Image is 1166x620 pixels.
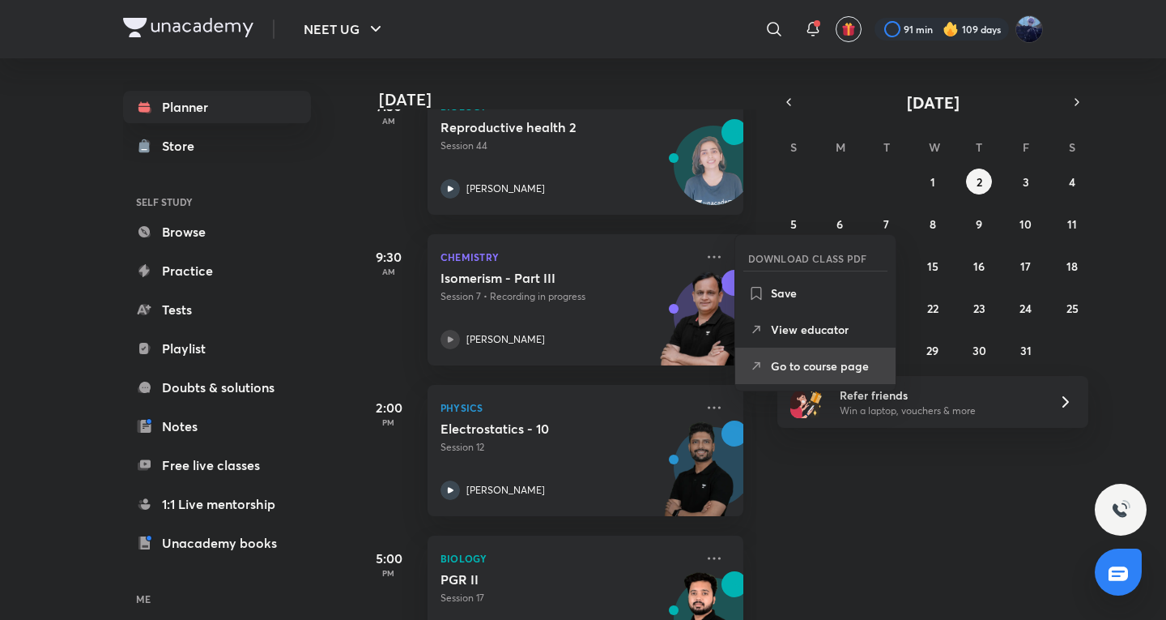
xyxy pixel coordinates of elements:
button: avatar [836,16,862,42]
p: [PERSON_NAME] [466,332,545,347]
button: October 29, 2025 [920,337,946,363]
button: October 4, 2025 [1059,169,1085,195]
abbr: October 3, 2025 [1023,174,1029,190]
button: October 10, 2025 [1013,211,1039,237]
a: Store [123,130,311,162]
p: Biology [440,549,695,568]
abbr: Monday [836,139,845,155]
a: Company Logo [123,18,253,41]
img: Kushagra Singh [1015,15,1043,43]
p: AM [356,267,421,276]
abbr: October 23, 2025 [973,301,985,316]
img: streak [943,21,959,37]
a: Doubts & solutions [123,371,311,404]
a: 1:1 Live mentorship [123,488,311,520]
a: Notes [123,410,311,443]
abbr: Wednesday [929,139,940,155]
a: Browse [123,216,311,248]
h6: Refer friends [840,387,1039,404]
h5: 5:00 [356,549,421,568]
abbr: October 25, 2025 [1066,301,1079,316]
img: unacademy [654,421,743,532]
button: October 31, 2025 [1013,337,1039,363]
p: Session 7 • Recording in progress [440,289,695,304]
img: ttu [1111,500,1130,520]
abbr: October 31, 2025 [1020,343,1032,358]
abbr: October 7, 2025 [883,216,889,232]
button: October 23, 2025 [966,295,992,321]
img: avatar [841,22,856,36]
p: View educator [771,321,883,338]
a: Tests [123,293,311,326]
a: Planner [123,91,311,123]
p: Go to course page [771,357,883,374]
button: October 18, 2025 [1059,253,1085,279]
h5: Isomerism - Part III [440,270,642,286]
button: October 5, 2025 [781,211,806,237]
abbr: October 15, 2025 [927,259,938,274]
abbr: October 11, 2025 [1067,216,1077,232]
button: October 3, 2025 [1013,169,1039,195]
img: unacademy [654,270,743,382]
abbr: October 16, 2025 [973,259,985,274]
h4: [DATE] [379,90,760,109]
abbr: October 5, 2025 [790,216,797,232]
button: October 15, 2025 [920,253,946,279]
abbr: October 30, 2025 [972,343,986,358]
button: October 7, 2025 [874,211,900,237]
h5: Electrostatics - 10 [440,421,642,437]
img: Avatar [674,135,752,212]
p: Session 17 [440,591,695,605]
p: Session 12 [440,440,695,455]
button: October 8, 2025 [920,211,946,237]
p: [PERSON_NAME] [466,182,545,196]
button: October 6, 2025 [827,211,853,237]
abbr: October 24, 2025 [1019,301,1032,316]
h5: PGR II [440,571,642,588]
div: Store [162,136,204,156]
button: October 2, 2025 [966,169,992,195]
abbr: October 22, 2025 [927,301,938,316]
abbr: October 4, 2025 [1069,174,1075,190]
a: Unacademy books [123,527,311,559]
a: Practice [123,254,311,287]
abbr: October 6, 2025 [836,216,843,232]
p: [PERSON_NAME] [466,483,545,498]
img: referral [790,386,823,418]
h6: DOWNLOAD CLASS PDF [748,251,867,266]
a: Free live classes [123,449,311,481]
abbr: October 18, 2025 [1066,259,1078,274]
p: AM [356,116,421,126]
p: PM [356,568,421,578]
span: [DATE] [907,92,960,113]
button: [DATE] [800,91,1066,113]
h5: 2:00 [356,398,421,417]
button: October 11, 2025 [1059,211,1085,237]
button: October 16, 2025 [966,253,992,279]
abbr: October 9, 2025 [976,216,982,232]
h6: SELF STUDY [123,188,311,216]
h6: ME [123,585,311,613]
a: Playlist [123,332,311,365]
h5: 9:30 [356,247,421,267]
button: October 17, 2025 [1013,253,1039,279]
abbr: Saturday [1069,139,1075,155]
abbr: Friday [1023,139,1029,155]
p: PM [356,417,421,427]
abbr: October 17, 2025 [1020,259,1031,274]
abbr: October 8, 2025 [930,216,936,232]
button: October 24, 2025 [1013,295,1039,321]
button: October 30, 2025 [966,337,992,363]
h5: Reproductive health 2 [440,119,642,135]
button: October 9, 2025 [966,211,992,237]
p: Save [771,284,883,301]
p: Physics [440,398,695,417]
img: Company Logo [123,18,253,37]
button: NEET UG [294,13,395,45]
abbr: October 10, 2025 [1019,216,1032,232]
abbr: October 1, 2025 [930,174,935,190]
p: Session 44 [440,139,695,153]
abbr: Thursday [976,139,982,155]
abbr: Sunday [790,139,797,155]
abbr: Tuesday [883,139,890,155]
